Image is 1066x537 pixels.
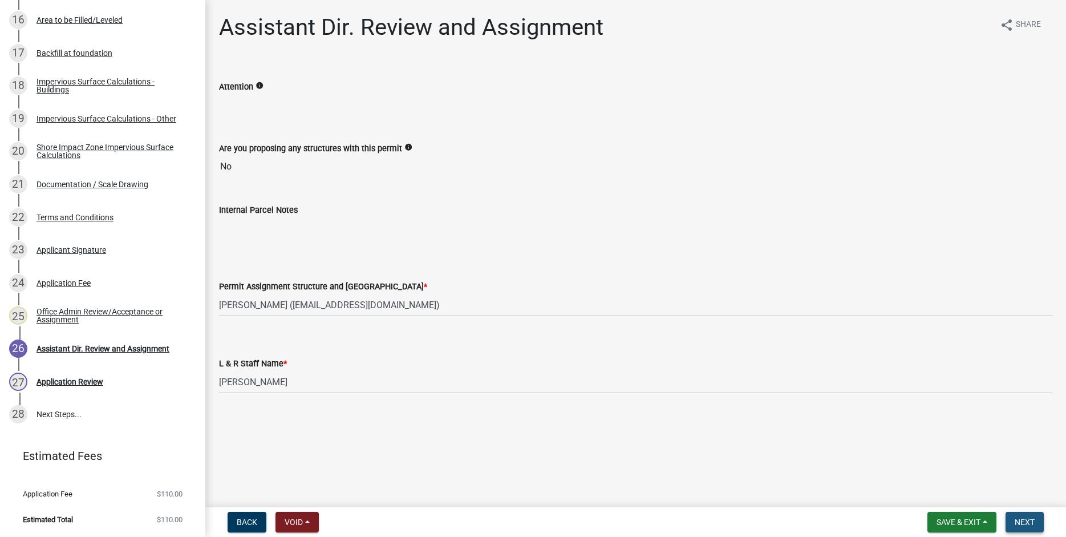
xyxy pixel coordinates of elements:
[9,373,27,391] div: 27
[404,143,412,151] i: info
[157,490,183,498] span: $110.00
[228,512,266,532] button: Back
[9,175,27,193] div: 21
[9,44,27,62] div: 17
[37,49,112,57] div: Backfill at foundation
[157,516,183,523] span: $110.00
[219,145,402,153] label: Are you proposing any structures with this permit
[1015,518,1035,527] span: Next
[37,115,176,123] div: Impervious Surface Calculations - Other
[37,279,91,287] div: Application Fee
[37,143,187,159] div: Shore Impact Zone Impervious Surface Calculations
[256,82,264,90] i: info
[9,445,187,467] a: Estimated Fees
[23,490,72,498] span: Application Fee
[275,512,319,532] button: Void
[9,274,27,292] div: 24
[37,378,103,386] div: Application Review
[219,283,427,291] label: Permit Assignment Structure and [GEOGRAPHIC_DATA]
[991,14,1050,36] button: shareShare
[37,213,114,221] div: Terms and Conditions
[37,308,187,324] div: Office Admin Review/Acceptance or Assignment
[1016,18,1041,32] span: Share
[219,207,298,215] label: Internal Parcel Notes
[927,512,996,532] button: Save & Exit
[37,180,148,188] div: Documentation / Scale Drawing
[37,78,187,94] div: Impervious Surface Calculations - Buildings
[219,360,287,368] label: L & R Staff Name
[219,14,603,41] h1: Assistant Dir. Review and Assignment
[9,241,27,259] div: 23
[9,405,27,423] div: 28
[9,11,27,29] div: 16
[9,142,27,160] div: 20
[9,306,27,325] div: 25
[237,518,257,527] span: Back
[285,518,303,527] span: Void
[1006,512,1044,532] button: Next
[37,16,123,24] div: Area to be Filled/Leveled
[9,340,27,358] div: 26
[219,83,253,91] label: Attention
[37,345,169,353] div: Assistant Dir. Review and Assignment
[9,208,27,227] div: 22
[23,516,73,523] span: Estimated Total
[37,246,106,254] div: Applicant Signature
[9,110,27,128] div: 19
[937,518,980,527] span: Save & Exit
[9,76,27,95] div: 18
[1000,18,1014,32] i: share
